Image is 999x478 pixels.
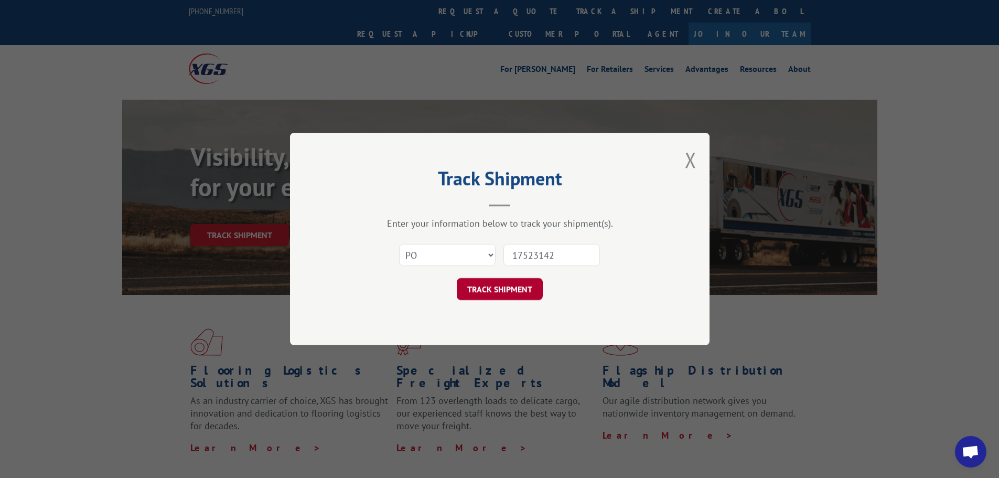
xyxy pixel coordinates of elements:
div: Enter your information below to track your shipment(s). [342,217,657,229]
div: Open chat [955,436,986,468]
button: Close modal [685,146,696,174]
h2: Track Shipment [342,171,657,191]
button: TRACK SHIPMENT [457,278,543,300]
input: Number(s) [503,244,600,266]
